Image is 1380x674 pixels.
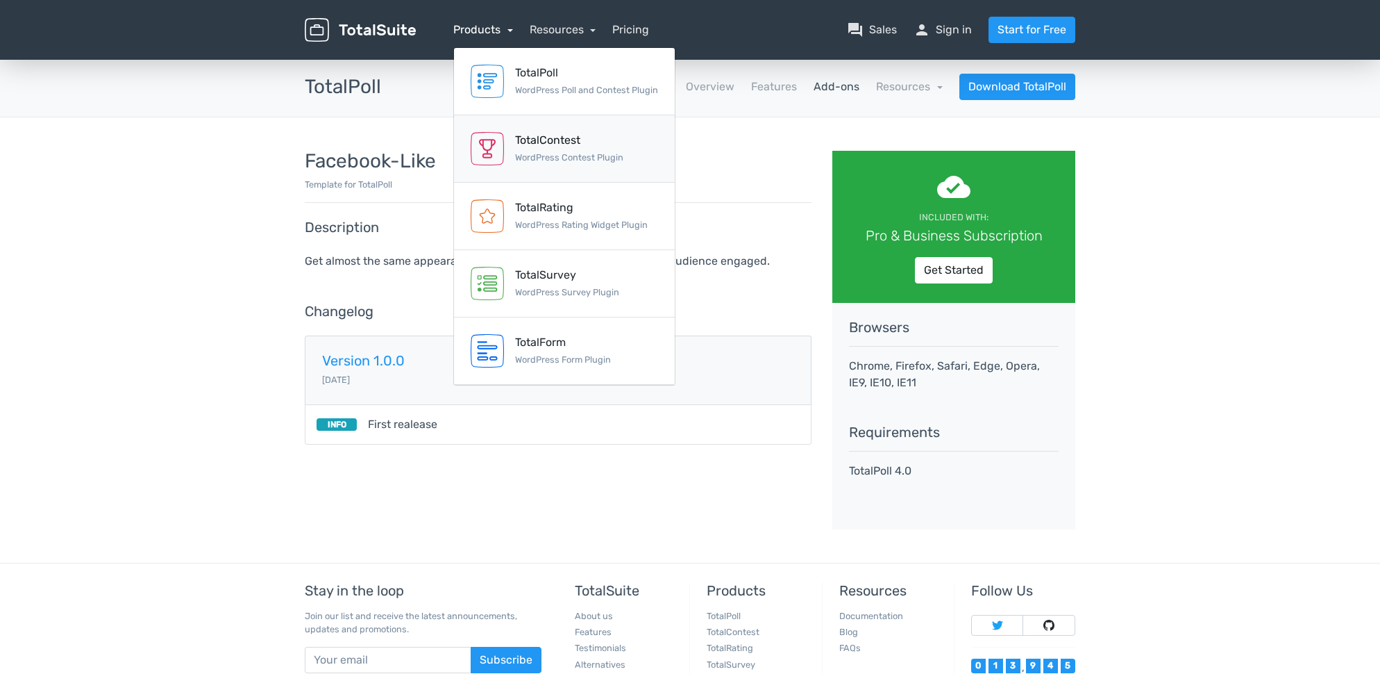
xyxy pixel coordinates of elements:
h5: Changelog [305,304,811,319]
a: TotalSurvey WordPress Survey Plugin [454,250,675,318]
small: WordPress Rating Widget Plugin [515,220,648,230]
small: WordPress Survey Plugin [515,287,619,297]
input: Your email [305,647,471,673]
a: Features [751,79,797,95]
div: Pro & Business Subscription [852,225,1056,246]
div: 9 [1026,659,1041,673]
a: FAQs [839,643,861,653]
a: TotalContest [707,627,759,637]
a: TotalRating WordPress Rating Widget Plugin [454,183,675,250]
p: Get almost the same appearance of the Facebook polls and keep your audience engaged. [305,252,811,270]
h5: Follow Us [971,583,1075,598]
a: Alternatives [575,659,625,670]
img: TotalSuite for WordPress [305,18,416,42]
a: TotalContest WordPress Contest Plugin [454,115,675,183]
a: Start for Free [988,17,1075,43]
div: TotalPoll [515,65,658,81]
small: WordPress Contest Plugin [515,152,623,163]
p: Join our list and receive the latest announcements, updates and promotions. [305,609,541,636]
img: TotalForm [471,334,504,368]
div: 4 [1043,659,1058,673]
a: Resources [530,23,596,36]
div: TotalSurvey [515,267,619,283]
a: question_answerSales [847,22,897,38]
p: TotalPoll 4.0 [849,463,1059,479]
img: TotalContest [471,132,504,165]
span: person [914,22,930,38]
p: Template for TotalPoll [305,178,811,191]
a: Documentation [839,611,903,621]
small: INFO [317,418,357,431]
a: About us [575,611,613,621]
small: [DATE] [322,375,350,385]
a: Download TotalPoll [959,74,1075,100]
small: WordPress Poll and Contest Plugin [515,85,658,95]
h5: Resources [839,583,943,598]
a: Get Started [915,257,993,283]
h3: Facebook-Like [305,151,811,172]
a: Overview [686,79,734,95]
span: question_answer [847,22,864,38]
small: Included with: [919,212,988,222]
button: Subscribe [471,647,541,673]
a: Features [575,627,612,637]
a: TotalRating [707,643,753,653]
p: Chrome, Firefox, Safari, Edge, Opera, IE9, IE10, IE11 [849,358,1059,391]
span: First realease [368,416,437,433]
h5: Browsers [849,320,1059,335]
h5: Products [707,583,811,598]
img: TotalRating [471,199,504,233]
img: TotalPoll [471,65,504,98]
a: Products [453,23,513,36]
h5: Description [305,220,811,235]
img: TotalSurvey [471,267,504,300]
a: Blog [839,627,858,637]
a: TotalSurvey [707,659,755,670]
div: TotalContest [515,132,623,149]
div: TotalRating [515,199,648,216]
a: Testimonials [575,643,626,653]
h5: Requirements [849,425,1059,440]
h5: Stay in the loop [305,583,541,598]
a: personSign in [914,22,972,38]
h5: Version 1.0.0 [322,353,794,368]
div: 0 [971,659,986,673]
img: Follow TotalSuite on Github [1043,620,1054,631]
a: TotalPoll WordPress Poll and Contest Plugin [454,48,675,115]
div: 5 [1061,659,1075,673]
h3: TotalPoll [305,76,381,98]
a: Add-ons [814,79,859,95]
a: Pricing [612,22,649,38]
img: Follow TotalSuite on Twitter [992,620,1003,631]
h5: TotalSuite [575,583,679,598]
a: Resources [876,80,943,93]
div: 3 [1006,659,1020,673]
div: TotalForm [515,334,611,351]
a: TotalForm WordPress Form Plugin [454,318,675,385]
div: 1 [988,659,1003,673]
a: TotalPoll [707,611,741,621]
a: Version 1.0.0 [DATE] [305,336,811,405]
div: , [1020,664,1026,673]
span: cloud_done [937,170,970,204]
small: WordPress Form Plugin [515,354,611,365]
